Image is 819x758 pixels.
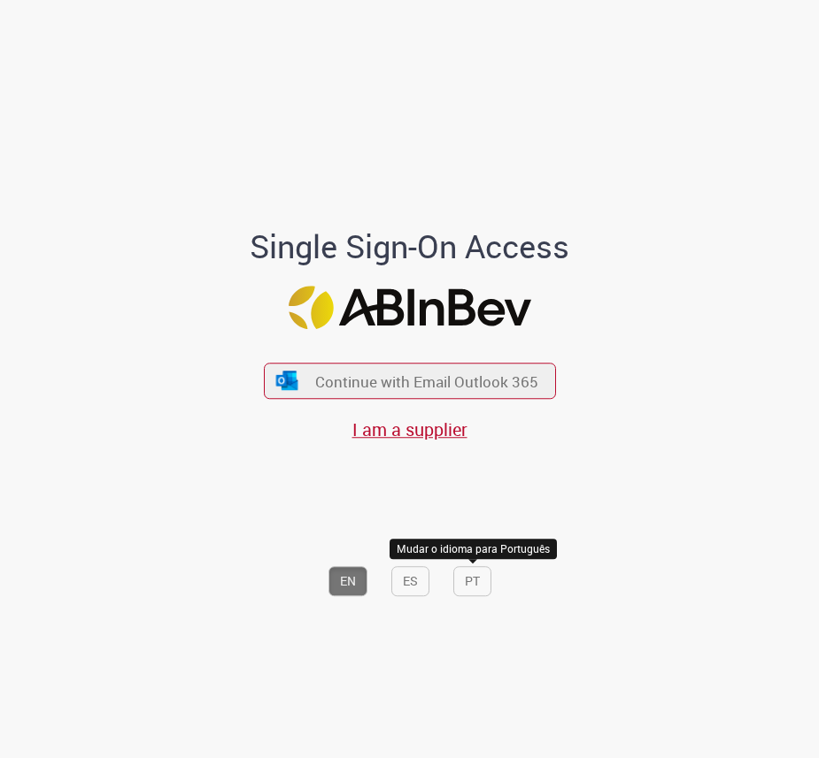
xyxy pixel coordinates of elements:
img: Logo ABInBev [289,286,531,329]
img: ícone Azure/Microsoft 360 [274,371,299,390]
button: PT [453,566,491,596]
button: ícone Azure/Microsoft 360 Continue with Email Outlook 365 [264,363,556,399]
h1: Single Sign-On Access [91,229,729,264]
button: EN [328,566,367,596]
button: ES [391,566,429,596]
a: I am a supplier [352,417,467,441]
span: Continue with Email Outlook 365 [315,371,538,391]
div: Mudar o idioma para Português [390,539,557,559]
